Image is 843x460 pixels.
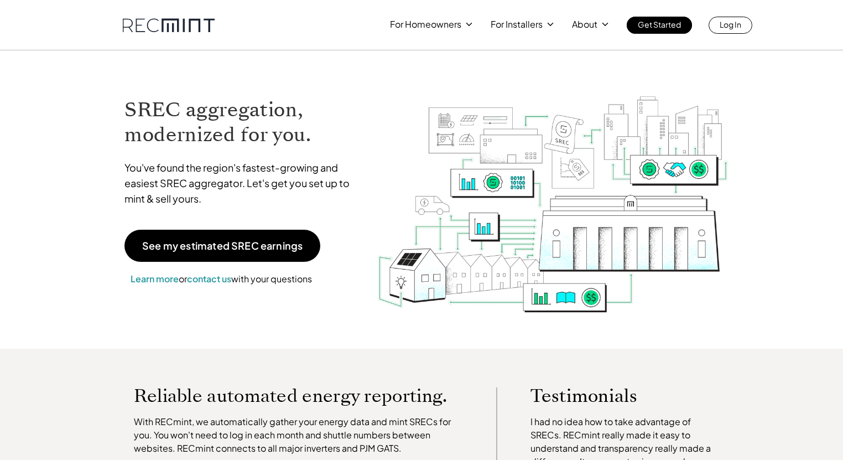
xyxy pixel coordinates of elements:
[124,160,360,206] p: You've found the region's fastest-growing and easiest SREC aggregator. Let's get you set up to mi...
[627,17,692,34] a: Get Started
[530,387,695,404] p: Testimonials
[124,230,320,262] a: See my estimated SREC earnings
[390,17,461,32] p: For Homeowners
[572,17,597,32] p: About
[491,17,543,32] p: For Installers
[142,241,303,251] p: See my estimated SREC earnings
[638,17,681,32] p: Get Started
[134,387,464,404] p: Reliable automated energy reporting.
[187,273,231,285] a: contact us
[131,273,179,285] a: Learn more
[134,415,464,455] p: With RECmint, we automatically gather your energy data and mint SRECs for you. You won't need to ...
[124,97,360,147] h1: SREC aggregation, modernized for you.
[720,17,741,32] p: Log In
[124,272,318,286] p: or with your questions
[377,67,730,316] img: RECmint value cycle
[709,17,752,34] a: Log In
